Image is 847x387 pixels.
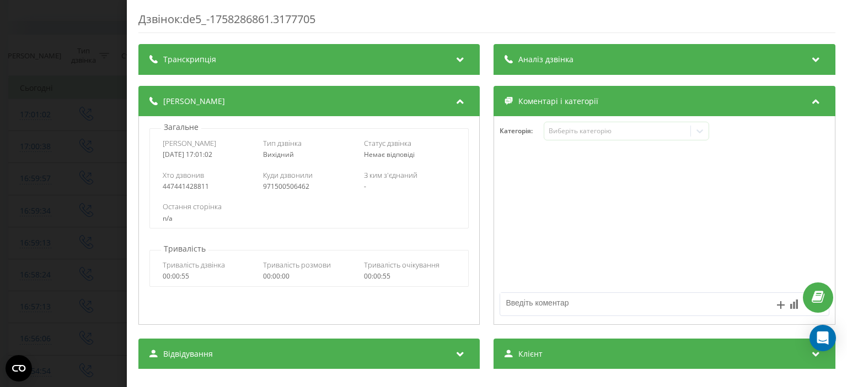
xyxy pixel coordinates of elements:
[549,127,687,135] div: Виберіть категорію
[810,325,836,351] div: Open Intercom Messenger
[163,151,255,159] div: [DATE] 17:01:02
[163,96,225,107] span: [PERSON_NAME]
[163,260,225,270] span: Тривалість дзвінка
[264,272,356,280] div: 00:00:00
[138,12,835,33] div: Дзвінок : de5_-1758286861.3177705
[161,122,201,133] p: Загальне
[264,183,356,190] div: 971500506462
[163,272,255,280] div: 00:00:55
[364,150,415,159] span: Немає відповіді
[163,138,216,148] span: [PERSON_NAME]
[364,183,456,190] div: -
[163,348,213,359] span: Відвідування
[519,348,543,359] span: Клієнт
[264,260,331,270] span: Тривалість розмови
[364,272,456,280] div: 00:00:55
[163,201,222,211] span: Остання сторінка
[264,170,313,180] span: Куди дзвонили
[163,183,255,190] div: 447441428811
[6,355,32,381] button: Open CMP widget
[163,215,455,222] div: n/a
[163,170,204,180] span: Хто дзвонив
[519,96,599,107] span: Коментарі і категорії
[364,170,417,180] span: З ким з'єднаний
[500,127,544,135] h4: Категорія :
[364,260,439,270] span: Тривалість очікування
[264,138,302,148] span: Тип дзвінка
[519,54,574,65] span: Аналіз дзвінка
[163,54,216,65] span: Транскрипція
[364,138,411,148] span: Статус дзвінка
[161,243,208,254] p: Тривалість
[264,150,294,159] span: Вихідний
